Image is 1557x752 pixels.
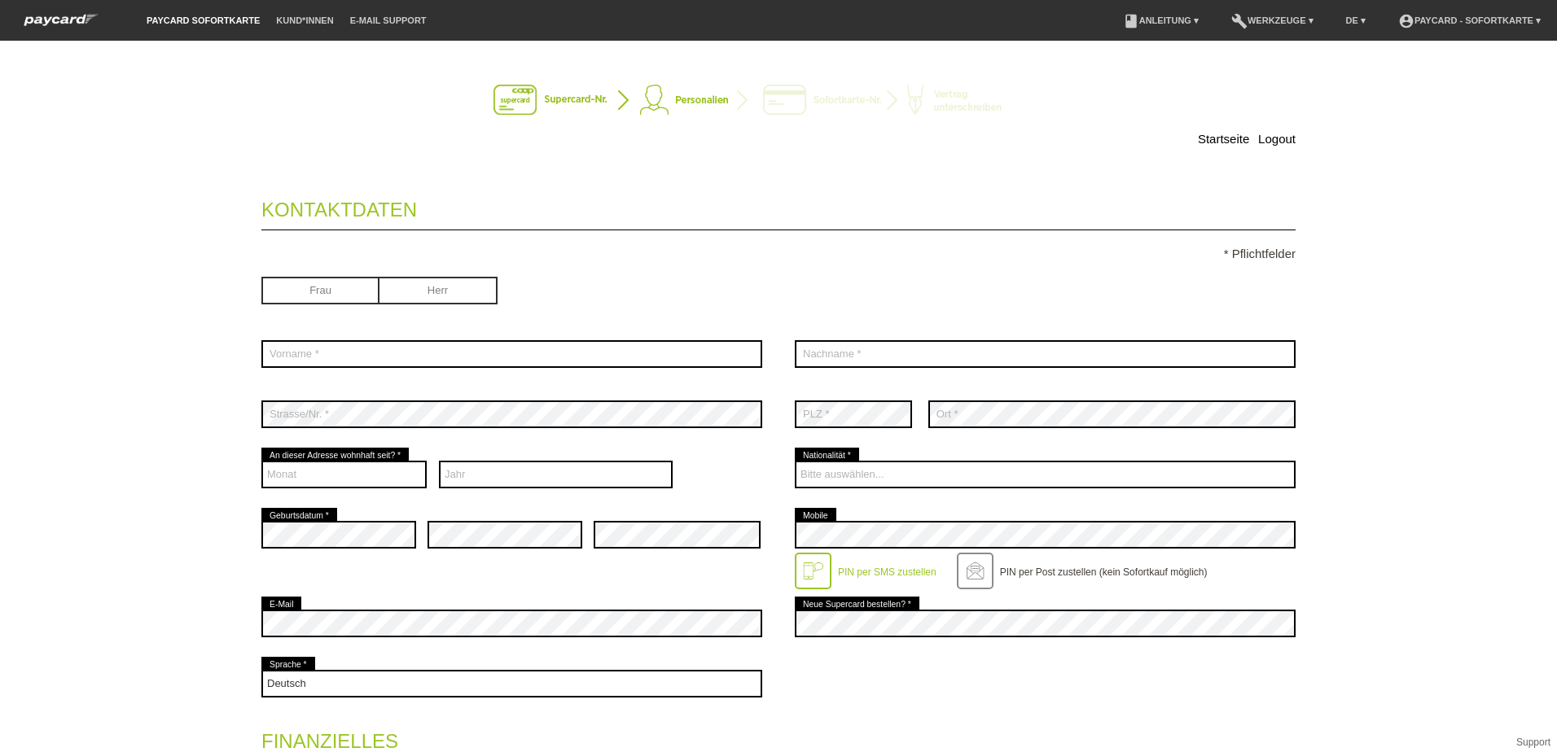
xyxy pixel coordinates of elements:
i: book [1123,13,1139,29]
a: bookAnleitung ▾ [1115,15,1207,25]
a: paycard Sofortkarte [138,15,268,25]
a: DE ▾ [1338,15,1374,25]
a: Kund*innen [268,15,341,25]
a: Startseite [1198,132,1249,146]
a: paycard Sofortkarte [16,19,106,31]
label: PIN per Post zustellen (kein Sofortkauf möglich) [1000,566,1208,578]
a: Support [1516,737,1550,748]
p: * Pflichtfelder [261,247,1296,260]
img: paycard Sofortkarte [16,11,106,28]
label: PIN per SMS zustellen [838,566,936,578]
i: build [1231,13,1248,29]
img: instantcard-v2-de-2.png [493,85,1064,117]
a: buildWerkzeuge ▾ [1223,15,1322,25]
legend: Kontaktdaten [261,182,1296,230]
i: account_circle [1398,13,1414,29]
a: account_circlepaycard - Sofortkarte ▾ [1390,15,1549,25]
a: Logout [1258,132,1296,146]
a: E-Mail Support [342,15,435,25]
